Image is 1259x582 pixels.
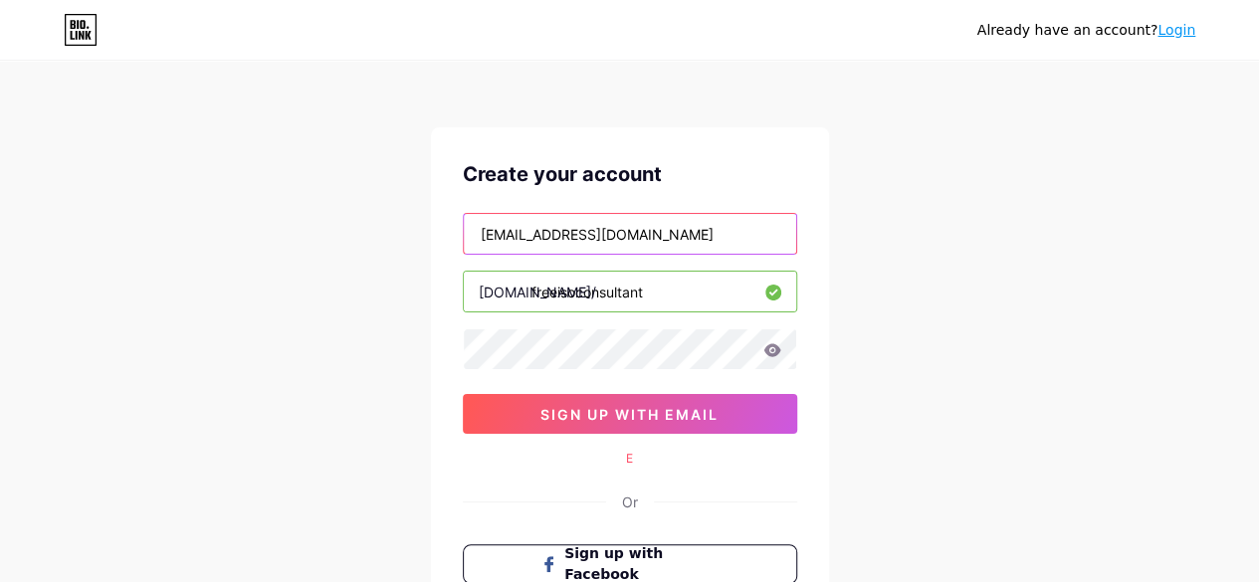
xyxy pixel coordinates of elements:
div: Or [622,491,638,512]
div: Domain Overview [76,117,178,130]
button: sign up with email [463,394,797,434]
div: Domain: [DOMAIN_NAME] [52,52,219,68]
input: Email [464,214,796,254]
div: Already have an account? [977,20,1195,41]
div: Create your account [463,159,797,189]
div: Keywords by Traffic [220,117,335,130]
div: [DOMAIN_NAME]/ [479,282,596,302]
img: tab_keywords_by_traffic_grey.svg [198,115,214,131]
input: username [464,272,796,311]
div: v 4.0.25 [56,32,98,48]
img: tab_domain_overview_orange.svg [54,115,70,131]
span: sign up with email [540,406,719,423]
div: E [463,450,797,468]
a: Login [1157,22,1195,38]
img: logo_orange.svg [32,32,48,48]
img: website_grey.svg [32,52,48,68]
